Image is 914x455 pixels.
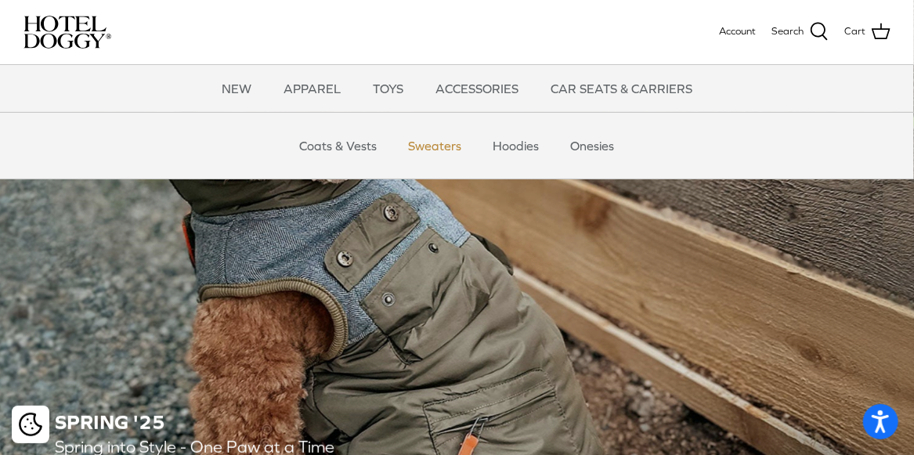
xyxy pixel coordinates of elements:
a: Cart [844,22,891,42]
a: TOYS [359,65,417,112]
a: Coats & Vests [286,122,392,169]
img: Cookie policy [19,413,42,436]
a: APPAREL [269,65,355,112]
a: Onesies [557,122,629,169]
a: ACCESSORIES [421,65,533,112]
span: Search [771,23,804,40]
a: Search [771,22,829,42]
span: Cart [844,23,865,40]
a: Sweaters [395,122,476,169]
a: NEW [208,65,266,112]
a: Hoodies [479,122,554,169]
img: hoteldoggycom [23,16,111,49]
button: Cookie policy [16,411,44,439]
div: Cookie policy [12,406,49,443]
h2: SPRING '25 [55,411,860,434]
a: Account [719,23,756,40]
a: CAR SEATS & CARRIERS [536,65,706,112]
span: Account [719,25,756,37]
